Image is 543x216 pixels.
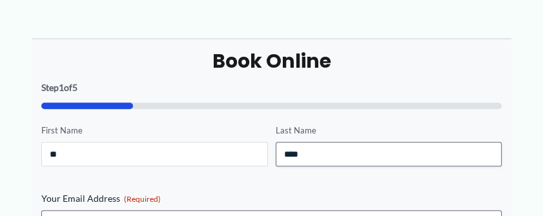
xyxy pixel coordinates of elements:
[41,124,268,137] label: First Name
[276,124,502,137] label: Last Name
[41,48,502,74] h2: Book Online
[72,82,77,93] span: 5
[124,194,161,204] span: (Required)
[41,83,502,92] p: Step of
[59,82,64,93] span: 1
[41,192,502,205] label: Your Email Address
